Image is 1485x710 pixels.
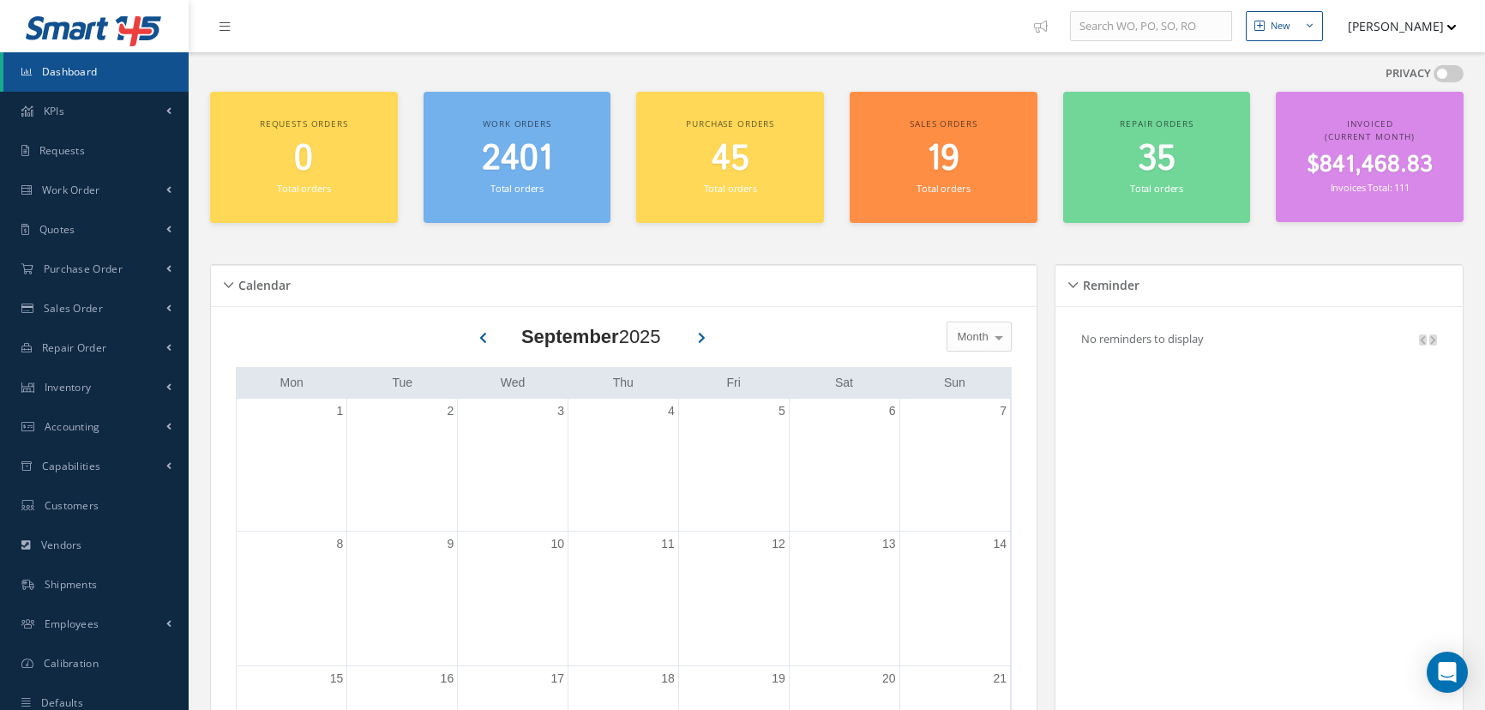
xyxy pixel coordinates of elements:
a: Thursday [610,372,637,394]
span: Purchase orders [686,117,774,129]
a: September 6, 2025 [886,399,899,424]
p: No reminders to display [1081,331,1204,346]
a: September 20, 2025 [879,666,899,691]
a: September 14, 2025 [989,532,1010,557]
td: September 5, 2025 [678,399,789,532]
button: New [1246,11,1323,41]
span: Dashboard [42,64,98,79]
td: September 3, 2025 [458,399,568,532]
td: September 8, 2025 [237,531,347,666]
a: Sunday [941,372,969,394]
a: Repair orders 35 Total orders [1063,92,1251,223]
span: Repair orders [1120,117,1193,129]
a: Invoiced (Current Month) $841,468.83 Invoices Total: 111 [1276,92,1464,222]
a: September 3, 2025 [554,399,568,424]
td: September 1, 2025 [237,399,347,532]
span: Month [953,328,989,346]
a: September 9, 2025 [443,532,457,557]
small: Total orders [1130,182,1183,195]
small: Total orders [490,182,544,195]
span: 2401 [482,135,552,184]
a: September 2, 2025 [443,399,457,424]
span: Customers [45,498,99,513]
a: September 13, 2025 [879,532,899,557]
td: September 14, 2025 [899,531,1010,666]
h5: Reminder [1078,273,1139,293]
a: September 11, 2025 [658,532,678,557]
a: Work orders 2401 Total orders [424,92,611,223]
td: September 7, 2025 [899,399,1010,532]
h5: Calendar [233,273,291,293]
span: KPIs [44,104,64,118]
td: September 11, 2025 [568,531,679,666]
span: Sales Order [44,301,103,316]
a: Requests orders 0 Total orders [210,92,398,223]
td: September 4, 2025 [568,399,679,532]
small: Total orders [277,182,330,195]
span: Accounting [45,419,100,434]
div: Open Intercom Messenger [1427,652,1468,693]
span: $841,468.83 [1307,148,1433,182]
small: Total orders [917,182,970,195]
span: 0 [294,135,313,184]
span: Requests [39,143,85,158]
span: Invoiced [1347,117,1393,129]
span: Work orders [483,117,550,129]
a: Purchase orders 45 Total orders [636,92,824,223]
a: Sales orders 19 Total orders [850,92,1037,223]
small: Total orders [704,182,757,195]
a: Wednesday [497,372,529,394]
small: Invoices Total: 111 [1331,181,1410,194]
a: Monday [277,372,307,394]
td: September 2, 2025 [347,399,458,532]
span: Purchase Order [44,262,123,276]
a: September 8, 2025 [334,532,347,557]
td: September 10, 2025 [458,531,568,666]
span: 45 [712,135,749,184]
span: Requests orders [260,117,348,129]
span: Capabilities [42,459,101,473]
a: Friday [723,372,743,394]
span: Shipments [45,577,98,592]
span: Calibration [44,656,99,671]
label: PRIVACY [1386,65,1431,82]
td: September 13, 2025 [789,531,899,666]
div: New [1271,19,1290,33]
span: 19 [927,135,959,184]
span: Work Order [42,183,100,197]
span: (Current Month) [1325,130,1415,142]
a: September 12, 2025 [768,532,789,557]
a: September 19, 2025 [768,666,789,691]
div: 2025 [521,322,661,351]
span: Quotes [39,222,75,237]
span: Repair Order [42,340,107,355]
a: September 18, 2025 [658,666,678,691]
span: Vendors [41,538,82,552]
b: September [521,326,619,347]
a: Saturday [832,372,857,394]
td: September 6, 2025 [789,399,899,532]
td: September 12, 2025 [678,531,789,666]
span: Sales orders [910,117,977,129]
span: Defaults [41,695,83,710]
a: September 17, 2025 [547,666,568,691]
a: Tuesday [388,372,416,394]
a: September 7, 2025 [996,399,1010,424]
button: [PERSON_NAME] [1332,9,1457,43]
a: September 4, 2025 [664,399,678,424]
span: Employees [45,617,99,631]
span: Inventory [45,380,92,394]
a: Dashboard [3,52,189,92]
span: 35 [1138,135,1175,184]
a: September 15, 2025 [327,666,347,691]
a: September 21, 2025 [989,666,1010,691]
td: September 9, 2025 [347,531,458,666]
a: September 1, 2025 [334,399,347,424]
a: September 5, 2025 [775,399,789,424]
input: Search WO, PO, SO, RO [1070,11,1232,42]
a: September 10, 2025 [547,532,568,557]
a: September 16, 2025 [437,666,458,691]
